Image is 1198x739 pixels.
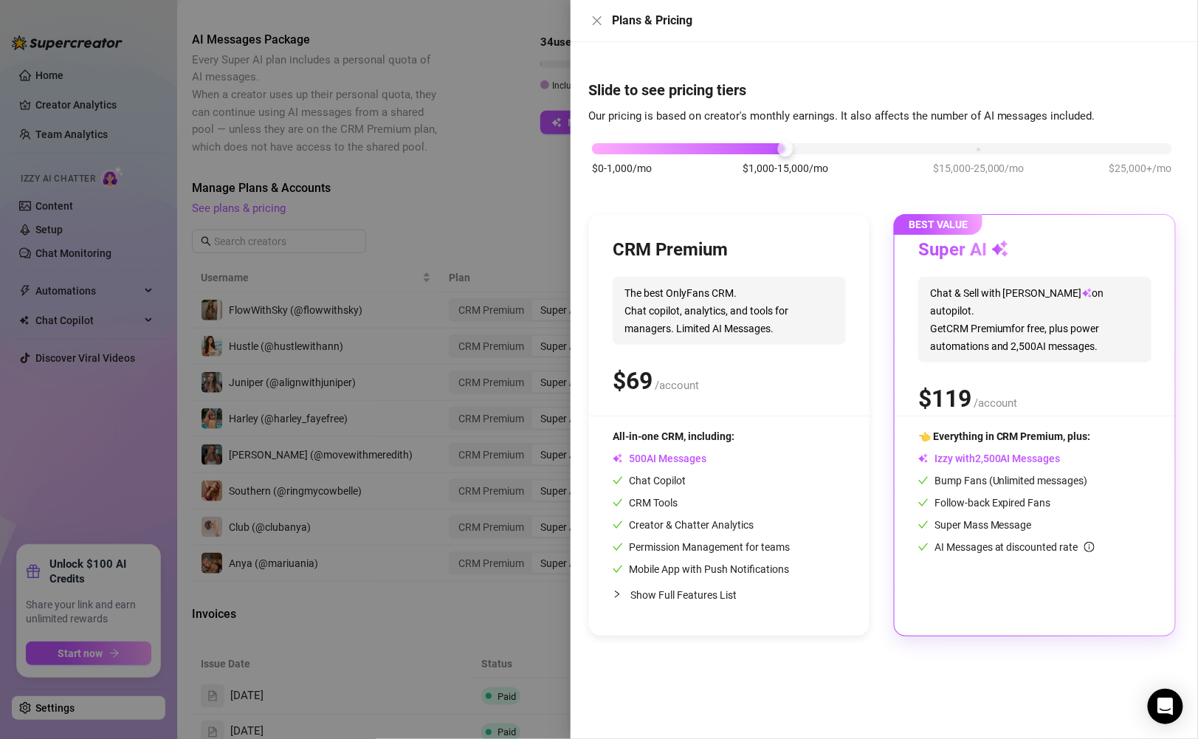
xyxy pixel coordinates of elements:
span: Super Mass Message [918,519,1032,531]
span: /account [655,379,699,392]
div: Plans & Pricing [612,12,1180,30]
h3: CRM Premium [613,238,728,262]
span: Mobile App with Push Notifications [613,563,789,575]
div: Open Intercom Messenger [1148,689,1183,724]
span: check [918,498,929,508]
span: check [918,542,929,552]
span: check [918,475,929,486]
span: Our pricing is based on creator's monthly earnings. It also affects the number of AI messages inc... [588,109,1095,123]
h4: Slide to see pricing tiers [588,80,1180,100]
button: Close [588,12,606,30]
span: CRM Tools [613,497,678,509]
span: All-in-one CRM, including: [613,430,734,442]
span: Chat & Sell with [PERSON_NAME] on autopilot. Get CRM Premium for free, plus power automations and... [918,277,1151,362]
span: close [591,15,603,27]
span: Show Full Features List [630,589,737,601]
span: check [613,564,623,574]
span: Follow-back Expired Fans [918,497,1051,509]
span: Izzy with AI Messages [918,453,1061,464]
span: check [613,520,623,530]
span: check [918,520,929,530]
span: check [613,475,623,486]
span: collapsed [613,590,622,599]
span: $25,000+/mo [1109,160,1172,176]
span: AI Messages at discounted rate [934,541,1095,553]
span: $ [918,385,971,413]
span: Permission Management for teams [613,541,790,553]
span: $15,000-25,000/mo [933,160,1025,176]
span: $1,000-15,000/mo [743,160,828,176]
span: 👈 Everything in CRM Premium, plus: [918,430,1091,442]
span: $0-1,000/mo [592,160,652,176]
span: The best OnlyFans CRM. Chat copilot, analytics, and tools for managers. Limited AI Messages. [613,277,846,345]
span: check [613,542,623,552]
span: Chat Copilot [613,475,686,487]
span: BEST VALUE [894,214,982,235]
span: Bump Fans (Unlimited messages) [918,475,1088,487]
span: AI Messages [613,453,706,464]
span: check [613,498,623,508]
h3: Super AI [918,238,1009,262]
span: /account [974,396,1018,410]
span: Creator & Chatter Analytics [613,519,754,531]
div: Show Full Features List [613,577,846,612]
span: info-circle [1084,542,1095,552]
span: $ [613,367,653,395]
